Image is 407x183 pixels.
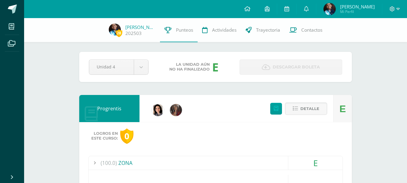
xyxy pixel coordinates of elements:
span: 28 [116,29,122,37]
div: E [212,59,219,75]
img: 9265801c139b95c850505ad960065ce9.png [170,104,182,116]
span: Punteos [176,27,193,33]
span: Unidad 4 [97,60,126,74]
span: Logros en este curso: [91,131,118,141]
span: Contactos [301,27,322,33]
div: ZONA [89,156,343,170]
span: Mi Perfil [340,9,375,14]
a: Trayectoria [241,18,285,42]
div: E [340,95,346,122]
div: 0 [120,128,133,144]
a: Punteos [160,18,198,42]
a: Actividades [198,18,241,42]
a: 202503 [125,30,142,36]
a: [PERSON_NAME] [125,24,155,30]
div: E [288,156,343,170]
div: Progrentis [79,95,139,122]
a: Contactos [285,18,327,42]
img: 8d111c54e46f86f8e7ff055ff49bdf2e.png [152,104,164,116]
span: Detalle [300,103,319,114]
button: Detalle [285,103,327,115]
span: Actividades [212,27,236,33]
span: [PERSON_NAME] [340,4,375,10]
span: Descargar boleta [273,60,320,74]
span: La unidad aún no ha finalizado [169,62,210,72]
a: Unidad 4 [89,60,148,74]
span: (100.0) [101,156,117,170]
span: Trayectoria [256,27,280,33]
img: 7161e54584adad6e3f87d6bfd0058c6e.png [109,24,121,36]
img: 7161e54584adad6e3f87d6bfd0058c6e.png [324,3,336,15]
